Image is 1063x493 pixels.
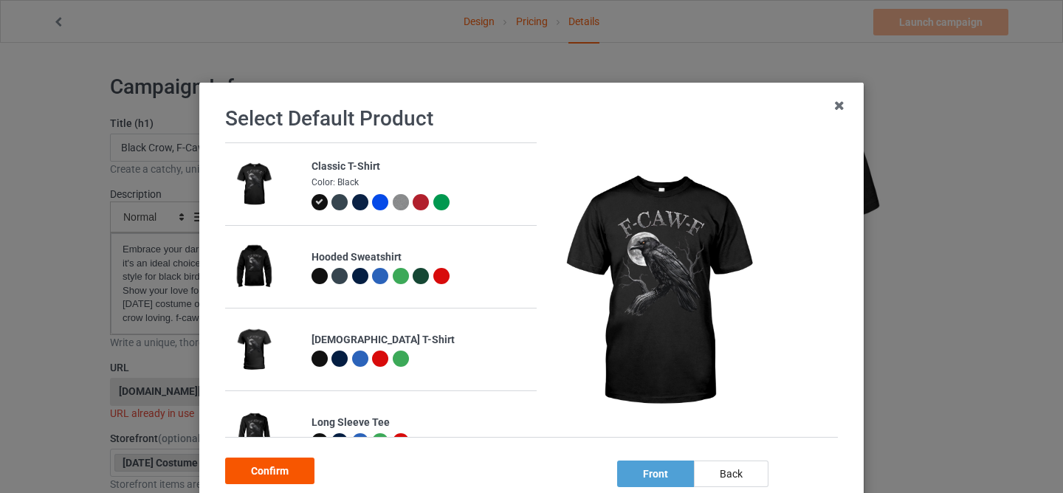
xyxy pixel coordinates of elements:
div: Confirm [225,458,314,484]
div: Hooded Sweatshirt [312,250,529,265]
div: Long Sleeve Tee [312,416,529,430]
h1: Select Default Product [225,106,838,132]
div: Color: Black [312,176,529,189]
div: [DEMOGRAPHIC_DATA] T-Shirt [312,333,529,348]
div: front [617,461,694,487]
div: back [694,461,768,487]
img: heather_texture.png [393,194,409,210]
div: Classic T-Shirt [312,159,529,174]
